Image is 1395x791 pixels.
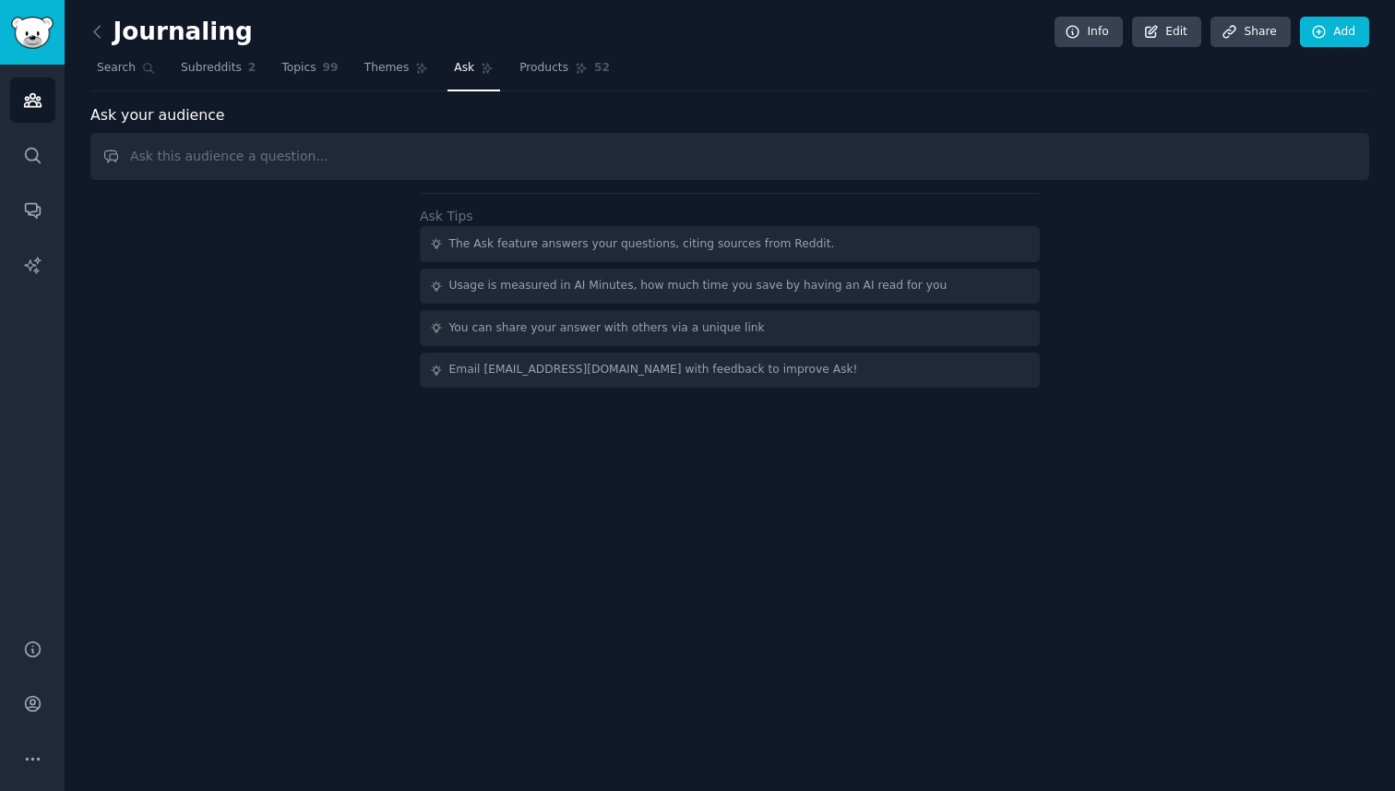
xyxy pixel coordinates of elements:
a: Info [1055,17,1123,48]
a: Themes [358,54,435,91]
span: Ask [454,60,474,77]
span: 52 [594,60,610,77]
a: Ask [447,54,500,91]
label: Ask Tips [420,209,473,223]
span: Themes [364,60,410,77]
a: Edit [1132,17,1201,48]
img: GummySearch logo [11,17,54,49]
div: The Ask feature answers your questions, citing sources from Reddit. [449,236,835,253]
div: Usage is measured in AI Minutes, how much time you save by having an AI read for you [449,278,948,294]
span: 99 [323,60,339,77]
a: Add [1300,17,1369,48]
span: Products [519,60,568,77]
span: Ask your audience [90,104,225,127]
a: Products52 [513,54,616,91]
a: Topics99 [275,54,344,91]
div: Email [EMAIL_ADDRESS][DOMAIN_NAME] with feedback to improve Ask! [449,362,858,378]
div: You can share your answer with others via a unique link [449,320,765,337]
span: Subreddits [181,60,242,77]
span: Search [97,60,136,77]
h2: Journaling [90,18,253,47]
span: Topics [281,60,316,77]
span: 2 [248,60,256,77]
a: Search [90,54,161,91]
a: Share [1210,17,1290,48]
input: Ask this audience a question... [90,133,1369,180]
a: Subreddits2 [174,54,262,91]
